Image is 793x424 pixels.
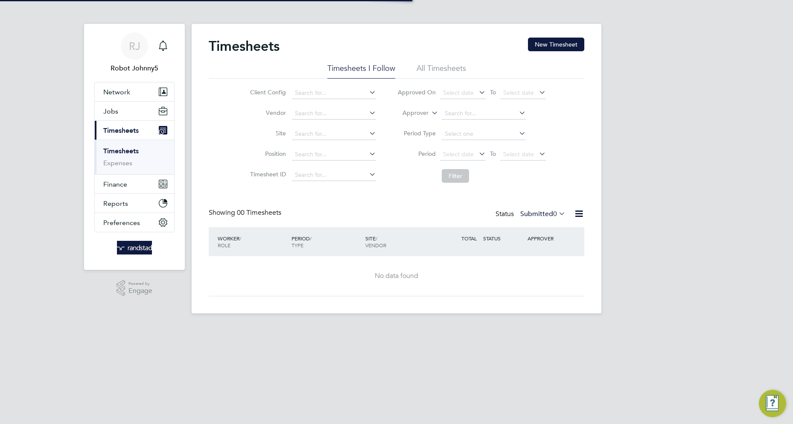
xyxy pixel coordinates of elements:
[94,63,175,73] span: Robot Johnny5
[461,235,477,242] span: TOTAL
[397,88,436,96] label: Approved On
[95,82,174,101] button: Network
[292,169,376,181] input: Search for...
[363,231,437,253] div: SITE
[390,109,429,117] label: Approver
[248,109,286,117] label: Vendor
[95,121,174,140] button: Timesheets
[442,108,526,120] input: Search for...
[103,180,127,188] span: Finance
[218,242,230,249] span: ROLE
[94,32,175,73] a: RJRobot Johnny5
[417,63,466,79] li: All Timesheets
[94,241,175,254] a: Go to home page
[103,199,128,208] span: Reports
[528,38,584,51] button: New Timesheet
[292,108,376,120] input: Search for...
[84,24,185,270] nav: Main navigation
[481,231,525,246] div: STATUS
[487,87,499,98] span: To
[248,88,286,96] label: Client Config
[397,150,436,158] label: Period
[216,231,289,253] div: WORKER
[292,87,376,99] input: Search for...
[117,241,152,254] img: randstad-logo-retina.png
[237,208,281,217] span: 00 Timesheets
[103,147,139,155] a: Timesheets
[95,175,174,193] button: Finance
[289,231,363,253] div: PERIOD
[103,126,139,135] span: Timesheets
[248,150,286,158] label: Position
[209,208,283,217] div: Showing
[397,129,436,137] label: Period Type
[128,287,152,295] span: Engage
[327,63,395,79] li: Timesheets I Follow
[248,170,286,178] label: Timesheet ID
[442,169,469,183] button: Filter
[95,194,174,213] button: Reports
[442,128,526,140] input: Select one
[103,159,132,167] a: Expenses
[376,235,377,242] span: /
[503,150,534,158] span: Select date
[443,89,474,96] span: Select date
[209,38,280,55] h2: Timesheets
[95,213,174,232] button: Preferences
[525,231,570,246] div: APPROVER
[759,390,786,417] button: Engage Resource Center
[248,129,286,137] label: Site
[292,242,303,249] span: TYPE
[129,41,140,52] span: RJ
[217,272,576,281] div: No data found
[553,210,557,218] span: 0
[95,140,174,174] div: Timesheets
[503,89,534,96] span: Select date
[310,235,312,242] span: /
[520,210,566,218] label: Submitted
[443,150,474,158] span: Select date
[117,280,153,296] a: Powered byEngage
[487,148,499,159] span: To
[128,280,152,287] span: Powered by
[292,149,376,161] input: Search for...
[496,208,567,220] div: Status
[103,88,130,96] span: Network
[95,102,174,120] button: Jobs
[365,242,386,249] span: VENDOR
[239,235,241,242] span: /
[103,107,118,115] span: Jobs
[103,219,140,227] span: Preferences
[292,128,376,140] input: Search for...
